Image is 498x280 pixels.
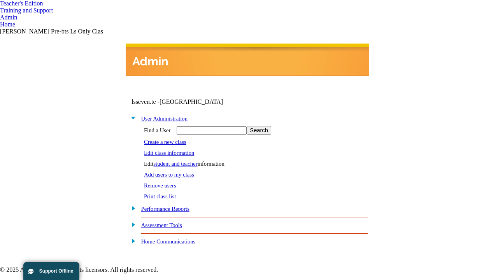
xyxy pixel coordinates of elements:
[141,206,189,212] a: Performance Reports
[128,205,136,212] img: plus.gif
[144,126,171,135] td: Find a User
[43,2,47,5] img: teacher_arrow.png
[141,115,188,122] a: User Administration
[144,160,272,168] td: Edit information
[153,161,197,167] a: student and teacher
[141,238,196,245] a: Home Communications
[144,193,176,199] a: Print class list
[144,171,194,178] a: Add users to my class
[144,182,176,189] a: Remove users
[39,268,73,274] span: Support Offline
[160,98,223,105] nobr: [GEOGRAPHIC_DATA]
[126,44,369,76] img: header
[53,10,56,12] img: teacher_arrow_small.png
[132,98,275,105] td: lsseven.te -
[141,222,182,228] a: Assessment Tools
[128,221,136,228] img: plus.gif
[247,126,271,135] input: Search
[144,150,194,156] a: Edit class information
[128,114,136,121] img: minus.gif
[144,139,186,145] a: Create a new class
[128,237,136,244] img: plus.gif
[23,262,79,280] button: Support Offline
